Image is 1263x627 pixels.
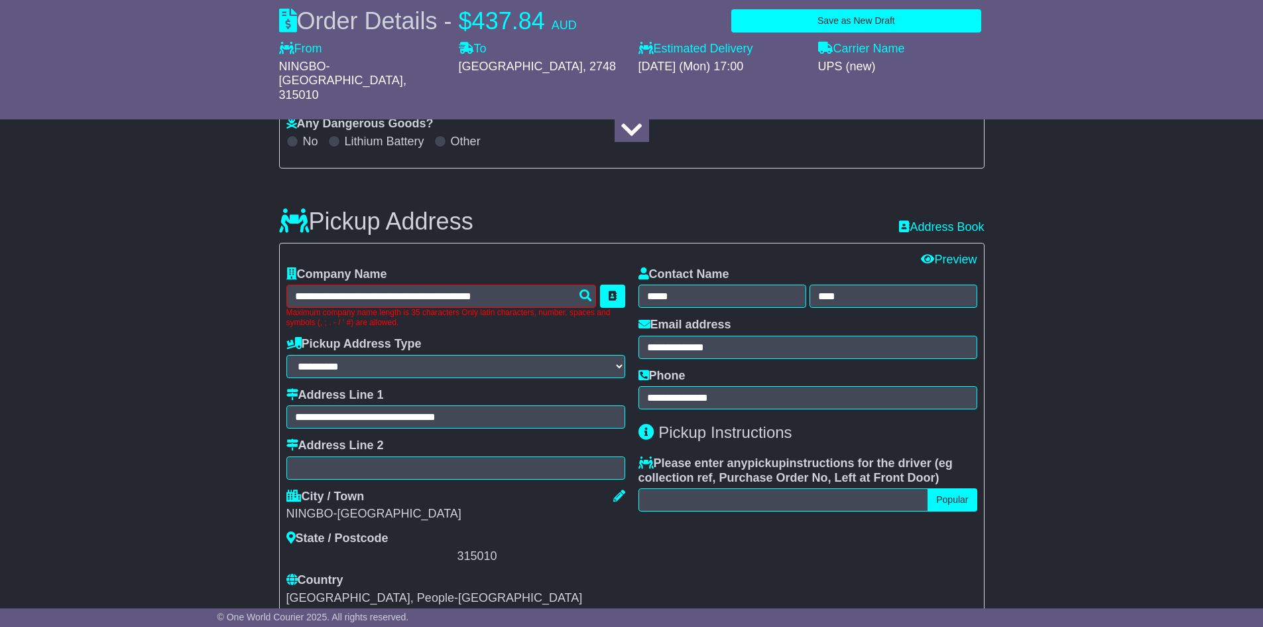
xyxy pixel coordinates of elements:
[286,531,389,546] label: State / Postcode
[279,208,473,235] h3: Pickup Address
[286,439,384,453] label: Address Line 2
[279,74,406,102] span: , 315010
[286,591,583,604] span: [GEOGRAPHIC_DATA], People-[GEOGRAPHIC_DATA]
[286,490,365,504] label: City / Town
[638,318,731,332] label: Email address
[217,612,409,622] span: © One World Courier 2025. All rights reserved.
[818,60,985,74] div: UPS (new)
[286,573,343,588] label: Country
[638,456,953,484] span: eg collection ref, Purchase Order No, Left at Front Door
[638,267,729,282] label: Contact Name
[731,9,981,33] button: Save as New Draft
[928,488,977,512] button: Popular
[638,369,686,383] label: Phone
[818,42,905,56] label: Carrier Name
[459,42,487,56] label: To
[286,267,387,282] label: Company Name
[286,507,625,522] div: NINGBO-[GEOGRAPHIC_DATA]
[658,423,792,441] span: Pickup Instructions
[921,253,977,266] a: Preview
[459,7,472,35] span: $
[279,60,403,88] span: NINGBO-[GEOGRAPHIC_DATA]
[638,456,977,485] label: Please enter any instructions for the driver ( )
[286,388,384,403] label: Address Line 1
[748,456,786,470] span: pickup
[583,60,616,73] span: , 2748
[286,117,434,131] label: Any Dangerous Goods?
[638,42,805,56] label: Estimated Delivery
[457,549,625,564] div: 315010
[279,42,322,56] label: From
[638,60,805,74] div: [DATE] (Mon) 17:00
[286,308,625,327] div: Maximum company name length is 35 characters Only latin characters, number, spaces and symbols (,...
[899,220,984,235] a: Address Book
[472,7,545,35] span: 437.84
[552,19,577,32] span: AUD
[459,60,583,73] span: [GEOGRAPHIC_DATA]
[286,337,422,352] label: Pickup Address Type
[279,7,577,35] div: Order Details -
